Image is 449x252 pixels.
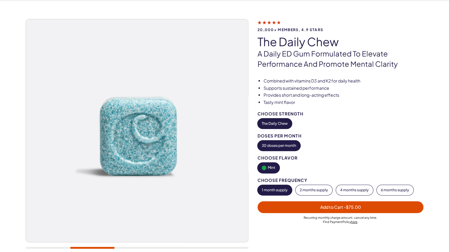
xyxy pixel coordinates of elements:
[323,220,343,224] span: Find Payment
[344,204,361,210] span: - $75.00
[258,111,424,116] div: Choose Strength
[258,28,424,32] span: 20,000+ members, 4.9 stars
[377,185,413,195] button: 6 months supply
[258,178,424,183] div: Choose Frequency
[258,20,424,32] a: 20,000+ members, 4.9 stars
[296,185,332,195] button: 2 months supply
[258,163,280,173] button: Mint
[258,215,424,224] div: Recurring monthly charge amount , cancel any time. Policy .
[258,185,292,195] button: 1 month supply
[258,141,300,151] button: 30 doses per month
[258,134,424,138] div: Doses per Month
[26,19,248,242] img: The Daily Chew
[258,35,424,48] h1: The Daily Chew
[258,156,424,160] div: Choose Flavor
[264,92,424,98] li: Provides short and long-acting effects
[320,204,361,210] span: Add to Cart
[258,201,424,213] button: Add to Cart -$75.00
[264,99,424,105] li: Tasty mint flavor
[258,118,292,129] button: The Daily Chew
[351,220,357,224] a: here
[336,185,373,195] button: 4 months supply
[264,78,424,84] li: Combined with vitamins D3 and K2 for daily health
[264,85,424,91] li: Supports sustained performance
[258,49,424,69] p: A Daily ED Gum Formulated To Elevate Performance And Promote Mental Clarity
